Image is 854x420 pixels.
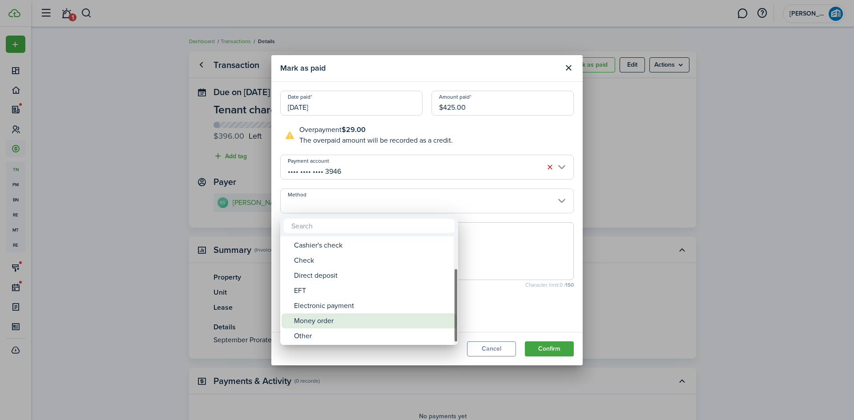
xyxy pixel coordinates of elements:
[284,219,455,233] input: Search
[294,298,451,313] div: Electronic payment
[294,253,451,268] div: Check
[294,238,451,253] div: Cashier's check
[294,268,451,283] div: Direct deposit
[280,236,458,345] mbsc-wheel: Method
[294,313,451,328] div: Money order
[294,283,451,298] div: EFT
[294,328,451,344] div: Other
